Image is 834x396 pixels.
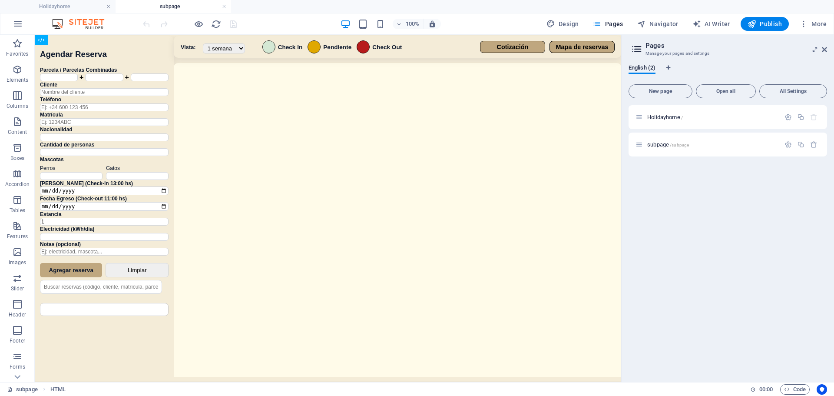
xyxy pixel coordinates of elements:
[8,129,27,136] p: Content
[10,155,25,162] p: Boxes
[629,64,827,81] div: Language Tabs
[689,17,734,31] button: AI Writer
[784,113,792,121] div: Settings
[645,142,780,147] div: subpage/subpage
[810,113,817,121] div: The startpage cannot be deleted
[7,103,28,110] p: Columns
[10,337,25,344] p: Footer
[629,63,655,75] span: English (2)
[11,285,24,292] p: Slider
[632,89,688,94] span: New page
[797,113,804,121] div: Duplicate
[759,84,827,98] button: All Settings
[647,114,683,120] span: Click to open page
[543,17,582,31] button: Design
[810,141,817,148] div: Remove
[700,89,752,94] span: Open all
[817,384,827,395] button: Usercentrics
[741,17,789,31] button: Publish
[637,20,678,28] span: Navigator
[10,363,25,370] p: Forms
[759,384,773,395] span: 00 00
[10,207,25,214] p: Tables
[50,384,66,395] nav: breadcrumb
[7,233,28,240] p: Features
[193,19,204,29] button: Click here to leave preview mode and continue editing
[763,89,823,94] span: All Settings
[670,143,689,147] span: /subpage
[645,50,810,57] h3: Manage your pages and settings
[211,19,221,29] i: Reload page
[7,384,38,395] a: Click to cancel selection. Double-click to open Pages
[50,19,115,29] img: Editor Logo
[6,50,28,57] p: Favorites
[592,20,623,28] span: Pages
[406,19,420,29] h6: 100%
[50,384,66,395] span: Click to select. Double-click to edit
[428,20,436,28] i: On resize automatically adjust zoom level to fit chosen device.
[796,17,830,31] button: More
[681,115,683,120] span: /
[589,17,626,31] button: Pages
[750,384,773,395] h6: Session time
[645,114,780,120] div: Holidayhome/
[546,20,579,28] span: Design
[647,141,689,148] span: Click to open page
[629,84,692,98] button: New page
[784,141,792,148] div: Settings
[797,141,804,148] div: Duplicate
[211,19,221,29] button: reload
[7,77,29,83] p: Elements
[634,17,682,31] button: Navigator
[9,311,26,318] p: Header
[543,17,582,31] div: Design (Ctrl+Alt+Y)
[780,384,810,395] button: Code
[5,181,30,188] p: Accordion
[784,384,806,395] span: Code
[645,42,827,50] h2: Pages
[692,20,730,28] span: AI Writer
[116,2,231,11] h4: subpage
[696,84,756,98] button: Open all
[748,20,782,28] span: Publish
[9,259,26,266] p: Images
[765,386,767,393] span: :
[799,20,827,28] span: More
[393,19,424,29] button: 100%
